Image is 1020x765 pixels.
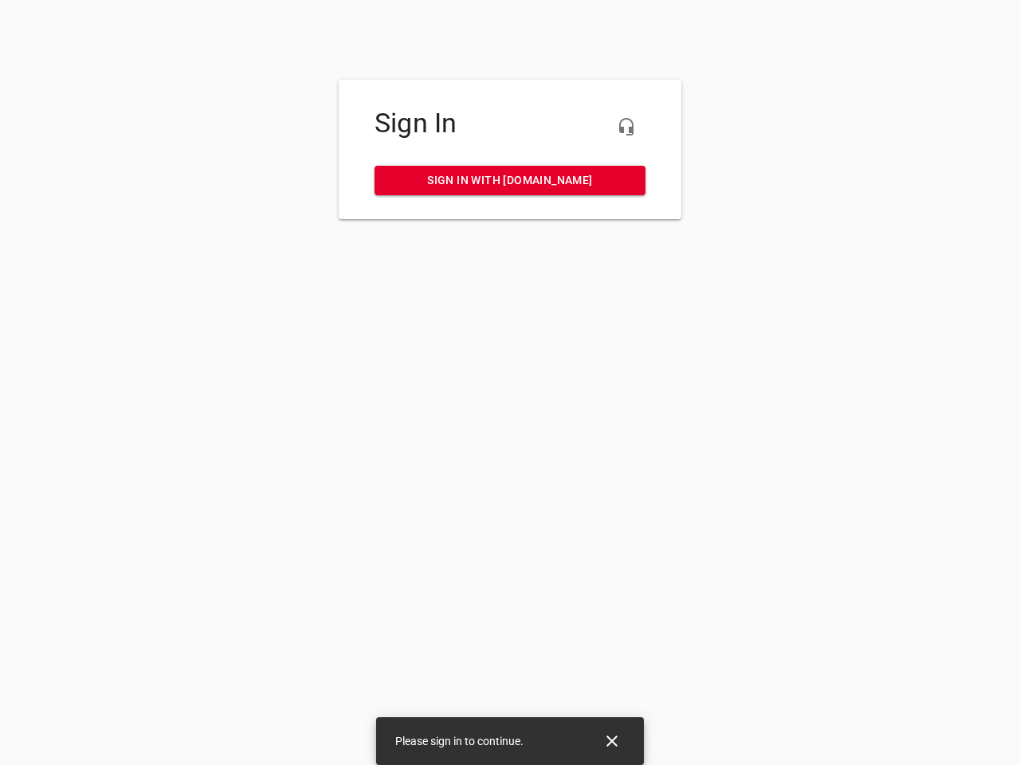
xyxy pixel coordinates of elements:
[607,108,645,146] button: Live Chat
[375,108,645,139] h4: Sign In
[593,722,631,760] button: Close
[387,171,633,190] span: Sign in with [DOMAIN_NAME]
[395,735,524,747] span: Please sign in to continue.
[375,166,645,195] a: Sign in with [DOMAIN_NAME]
